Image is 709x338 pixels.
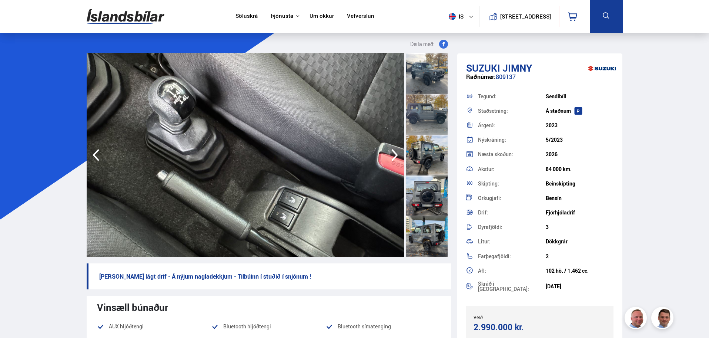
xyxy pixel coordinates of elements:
div: Fjórhjóladrif [546,210,613,216]
img: siFngHWaQ9KaOqBr.png [626,308,648,330]
span: Suzuki [466,61,500,75]
div: 2023 [546,122,613,128]
div: Nýskráning: [478,137,546,142]
a: Vefverslun [347,13,374,20]
li: Bluetooth símatenging [326,322,440,331]
button: Deila með: [407,40,451,49]
div: 102 hö. / 1.462 cc. [546,268,613,274]
div: Sendibíll [546,93,613,99]
a: [STREET_ADDRESS] [483,6,555,27]
p: [PERSON_NAME] lágt drif - Á nýjum nagladekkjum - Tilbúinn í stuðið í snjónum ! [87,263,451,289]
div: Næsta skoðun: [478,152,546,157]
a: Söluskrá [235,13,258,20]
div: Skipting: [478,181,546,186]
div: Orkugjafi: [478,196,546,201]
div: 2.990.000 kr. [474,322,538,332]
button: is [446,6,479,27]
div: Skráð í [GEOGRAPHIC_DATA]: [478,281,546,292]
div: 5/2023 [546,137,613,143]
div: Bensín [546,195,613,201]
div: Vinsæll búnaður [97,302,441,313]
div: Á staðnum [546,108,613,114]
div: 3 [546,224,613,230]
div: Litur: [478,239,546,244]
img: G0Ugv5HjCgRt.svg [87,4,164,29]
img: brand logo [587,57,617,80]
button: Opna LiveChat spjallviðmót [6,3,28,25]
img: 3689733.jpeg [87,53,404,257]
div: Dökkgrár [546,239,613,245]
span: Jimny [502,61,532,75]
div: Verð: [474,315,540,320]
span: Deila með: [410,40,435,49]
img: svg+xml;base64,PHN2ZyB4bWxucz0iaHR0cDovL3d3dy53My5vcmcvMjAwMC9zdmciIHdpZHRoPSI1MTIiIGhlaWdodD0iNT... [449,13,456,20]
div: 2026 [546,151,613,157]
li: Bluetooth hljóðtengi [211,322,326,331]
button: [STREET_ADDRESS] [503,13,548,20]
div: Farþegafjöldi: [478,254,546,259]
div: 84 000 km. [546,166,613,172]
div: Afl: [478,268,546,273]
div: Tegund: [478,94,546,99]
img: FbJEzSuNWCJXmdc-.webp [652,308,675,330]
div: [DATE] [546,283,613,289]
div: Beinskipting [546,181,613,187]
div: Staðsetning: [478,108,546,114]
div: 2 [546,253,613,259]
div: Árgerð: [478,123,546,128]
div: 809137 [466,73,614,88]
span: is [446,13,464,20]
div: Drif: [478,210,546,215]
div: Akstur: [478,167,546,172]
span: Raðnúmer: [466,73,496,81]
div: Dyrafjöldi: [478,224,546,230]
li: AUX hljóðtengi [97,322,211,331]
a: Um okkur [310,13,334,20]
button: Þjónusta [271,13,293,20]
